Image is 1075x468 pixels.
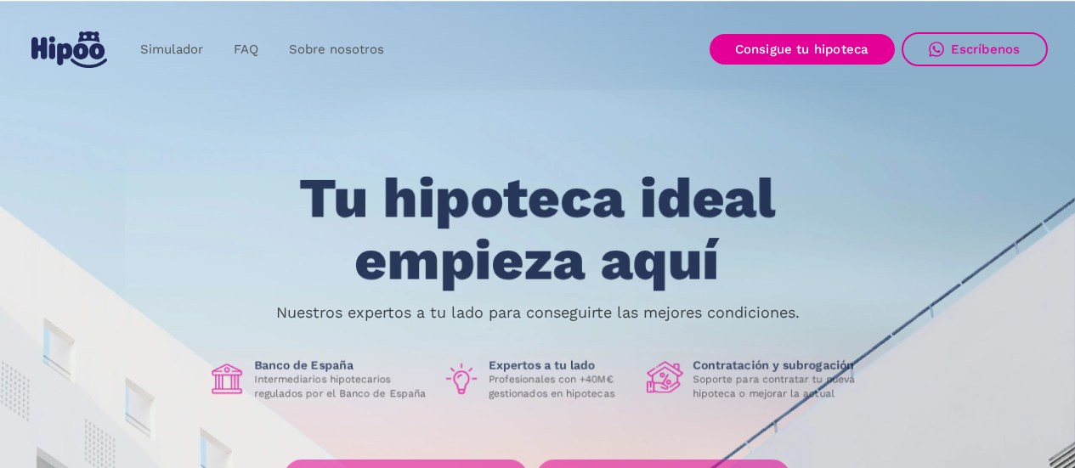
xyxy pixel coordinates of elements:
[215,168,859,291] h1: Tu hipoteca ideal empieza aquí
[951,42,1021,57] div: Escríbenos
[254,358,429,373] h1: Banco de España
[902,32,1048,66] a: Escríbenos
[254,373,429,400] p: Intermediarios hipotecarios regulados por el Banco de España
[274,33,399,66] a: Sobre nosotros
[125,33,218,66] a: Simulador
[693,373,868,400] p: Soporte para contratar tu nueva hipoteca o mejorar la actual
[218,33,274,66] a: FAQ
[693,358,868,373] h1: Contratación y subrogación
[489,358,633,373] h1: Expertos a tu lado
[276,306,800,319] p: Nuestros expertos a tu lado para conseguirte las mejores condiciones.
[489,373,633,400] p: Profesionales con +40M€ gestionados en hipotecas
[710,34,895,65] a: Consigue tu hipoteca
[28,25,111,75] a: home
